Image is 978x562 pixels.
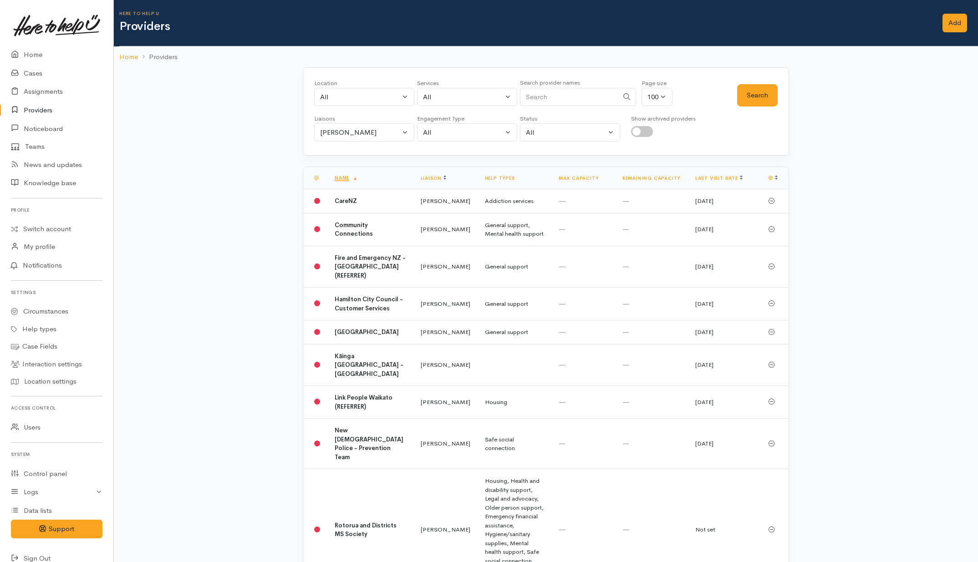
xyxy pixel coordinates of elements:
[520,79,580,86] small: Search provider names
[520,114,620,123] div: Status
[559,398,565,406] span: —
[688,213,761,246] td: [DATE]
[695,175,743,181] a: Last visit date
[11,204,102,216] h6: Profile
[314,114,414,123] div: Liaisons
[423,92,503,102] div: All
[559,263,565,270] span: —
[413,344,478,386] td: [PERSON_NAME]
[119,20,932,33] h1: Providers
[413,288,478,320] td: [PERSON_NAME]
[335,352,403,378] b: Kāinga [GEOGRAPHIC_DATA] - [GEOGRAPHIC_DATA]
[413,189,478,213] td: [PERSON_NAME]
[417,88,517,106] button: All
[622,440,629,447] span: —
[478,288,551,320] td: General support
[478,419,551,469] td: Safe social connection
[631,114,696,123] div: Show archived providers
[622,328,629,336] span: —
[335,295,403,312] b: Hamilton City Council - Customer Services
[413,386,478,419] td: [PERSON_NAME]
[642,88,672,106] button: 100
[11,448,102,461] h6: System
[335,197,357,205] b: CareNZ
[688,344,761,386] td: [DATE]
[478,246,551,288] td: General support
[559,175,599,181] a: Max capacity
[413,419,478,469] td: [PERSON_NAME]
[335,394,392,410] b: Link People Waikato (REFERRER)
[688,419,761,469] td: [DATE]
[413,246,478,288] td: [PERSON_NAME]
[622,526,629,533] span: —
[622,263,629,270] span: —
[642,79,672,88] div: Page size
[119,52,138,62] a: Home
[688,320,761,344] td: [DATE]
[119,11,932,16] h6: Here to help u
[335,328,399,336] b: [GEOGRAPHIC_DATA]
[320,92,400,102] div: All
[413,213,478,246] td: [PERSON_NAME]
[647,92,658,102] div: 100
[688,288,761,320] td: [DATE]
[335,221,373,238] b: Community Connections
[413,320,478,344] td: [PERSON_NAME]
[942,14,967,32] a: Add
[688,246,761,288] td: [DATE]
[485,175,515,181] a: Help types
[314,79,414,88] div: Location
[478,386,551,419] td: Housing
[737,84,778,106] button: Search
[622,197,629,205] span: —
[559,361,565,369] span: —
[520,88,618,106] input: Search
[11,286,102,299] h6: Settings
[320,127,400,138] div: [PERSON_NAME]
[335,175,358,181] a: Name
[478,320,551,344] td: General support
[559,300,565,308] span: —
[478,213,551,246] td: General support, Mental health support
[688,189,761,213] td: [DATE]
[335,521,397,538] b: Rotorua and Districts MS Society
[688,386,761,419] td: [DATE]
[622,361,629,369] span: —
[421,175,447,181] a: Liaison
[559,197,565,205] span: —
[11,402,102,414] h6: Access control
[314,123,414,142] button: Helena Kaufononga
[417,79,517,88] div: Services
[520,123,620,142] button: All
[559,328,565,336] span: —
[559,526,565,533] span: —
[478,189,551,213] td: Addiction services
[314,88,414,106] button: All
[138,52,178,62] li: Providers
[114,46,978,68] nav: breadcrumb
[335,426,403,461] b: New [DEMOGRAPHIC_DATA] Police - Prevention Team
[526,127,606,138] div: All
[417,114,517,123] div: Engagement Type
[622,225,629,233] span: —
[622,300,629,308] span: —
[335,254,406,279] b: Fire and Emergency NZ - [GEOGRAPHIC_DATA] (REFERRER)
[622,175,680,181] a: Remaining capacity
[559,440,565,447] span: —
[622,398,629,406] span: —
[11,520,102,538] button: Support
[559,225,565,233] span: —
[423,127,503,138] div: All
[417,123,517,142] button: All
